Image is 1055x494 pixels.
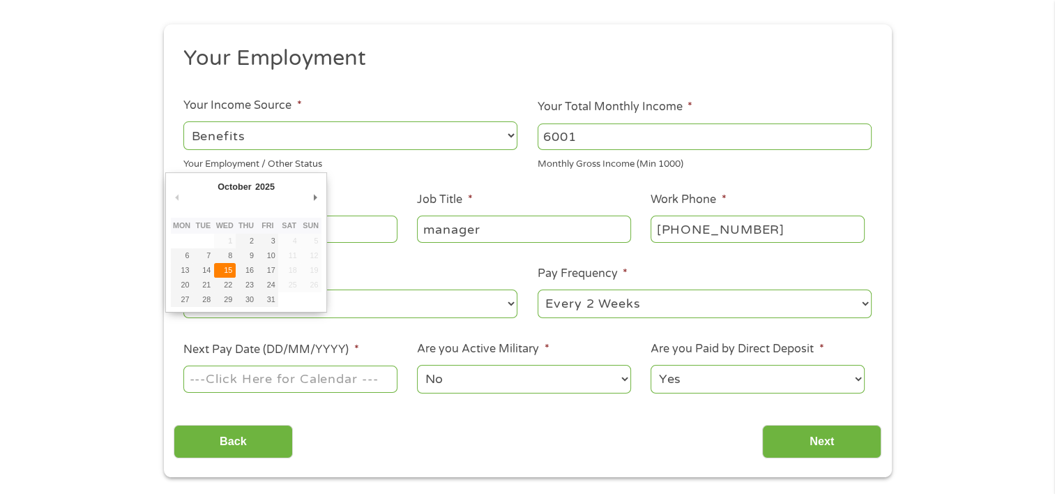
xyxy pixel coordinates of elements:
[171,278,192,292] button: 20
[216,221,234,230] abbr: Wednesday
[538,153,872,172] div: Monthly Gross Income (Min 1000)
[261,221,273,230] abbr: Friday
[192,263,214,278] button: 14
[174,425,293,459] input: Back
[183,98,301,113] label: Your Income Source
[236,248,257,263] button: 9
[192,248,214,263] button: 7
[171,188,183,207] button: Previous Month
[257,292,278,307] button: 31
[236,234,257,248] button: 2
[257,263,278,278] button: 17
[417,216,630,242] input: Cashier
[238,221,254,230] abbr: Thursday
[183,153,517,172] div: Your Employment / Other Status
[538,100,692,114] label: Your Total Monthly Income
[236,263,257,278] button: 16
[257,278,278,292] button: 24
[192,292,214,307] button: 28
[216,178,254,197] div: October
[257,248,278,263] button: 10
[257,234,278,248] button: 3
[417,193,472,207] label: Job Title
[762,425,881,459] input: Next
[253,178,276,197] div: 2025
[171,248,192,263] button: 6
[417,342,549,357] label: Are you Active Military
[214,263,236,278] button: 15
[309,188,321,207] button: Next Month
[651,216,864,242] input: (231) 754-4010
[538,123,872,150] input: 1800
[196,221,211,230] abbr: Tuesday
[183,343,358,357] label: Next Pay Date (DD/MM/YYYY)
[173,221,190,230] abbr: Monday
[171,292,192,307] button: 27
[236,278,257,292] button: 23
[214,278,236,292] button: 22
[651,193,726,207] label: Work Phone
[236,292,257,307] button: 30
[192,278,214,292] button: 21
[282,221,296,230] abbr: Saturday
[183,366,397,392] input: Use the arrow keys to pick a date
[214,248,236,263] button: 8
[303,221,319,230] abbr: Sunday
[183,45,861,73] h2: Your Employment
[538,267,628,281] label: Pay Frequency
[171,263,192,278] button: 13
[651,342,823,357] label: Are you Paid by Direct Deposit
[214,292,236,307] button: 29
